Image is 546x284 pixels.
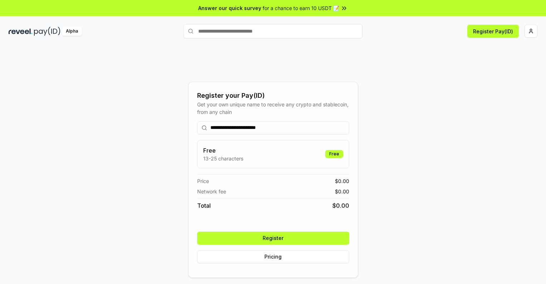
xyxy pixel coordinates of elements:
[34,27,60,36] img: pay_id
[198,4,261,12] span: Answer our quick survey
[197,188,226,195] span: Network fee
[197,177,209,185] span: Price
[203,155,243,162] p: 13-25 characters
[197,101,349,116] div: Get your own unique name to receive any crypto and stablecoin, from any chain
[9,27,33,36] img: reveel_dark
[335,177,349,185] span: $ 0.00
[197,201,211,210] span: Total
[467,25,519,38] button: Register Pay(ID)
[197,232,349,245] button: Register
[335,188,349,195] span: $ 0.00
[62,27,82,36] div: Alpha
[332,201,349,210] span: $ 0.00
[325,150,343,158] div: Free
[197,250,349,263] button: Pricing
[263,4,339,12] span: for a chance to earn 10 USDT 📝
[203,146,243,155] h3: Free
[197,91,349,101] div: Register your Pay(ID)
